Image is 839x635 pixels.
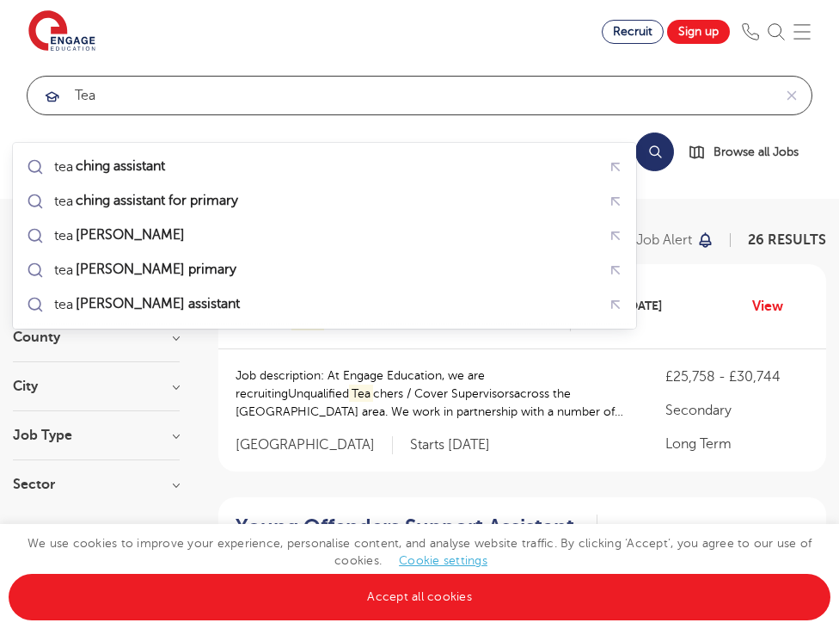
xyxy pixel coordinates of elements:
button: Fill query with "teaching assistant" [603,153,629,180]
button: Search [635,133,674,171]
div: tea [54,296,242,313]
a: Recruit [602,20,664,44]
p: Starts [DATE] [410,436,490,454]
p: Secondary [665,400,809,421]
span: 26 RESULTS [748,232,826,248]
input: Submit [28,77,772,114]
p: £25,758 - £30,744 [665,367,809,387]
img: Engage Education [28,10,95,53]
mark: ching assistant [73,156,168,176]
h3: Sector [13,478,180,491]
span: Browse all Jobs [713,142,799,162]
mark: Tea [291,306,324,330]
div: tea [54,193,241,210]
button: Clear [772,77,811,114]
button: Fill query with "teacher" [603,222,629,249]
span: [GEOGRAPHIC_DATA] [236,436,393,454]
button: Save job alert [603,233,714,247]
mark: [PERSON_NAME] [73,225,187,245]
img: Search [768,23,785,40]
ul: Submit [20,150,629,322]
h2: Young Offenders Support Assistant for school based in BD8 (KS3 and KS4) [236,515,584,589]
div: tea [54,158,168,176]
a: View [752,295,796,317]
a: Browse all Jobs [688,142,812,162]
h3: Job Type [13,428,180,442]
a: Accept all cookies [9,574,830,620]
span: Recruit [613,25,652,38]
button: Fill query with "teaching assistant for primary" [603,188,629,214]
h3: City [13,379,180,393]
div: tea [54,262,239,279]
p: Job description: At Engage Education, we are recruitingUnqualified chers / Cover Supervisorsacros... [236,367,631,421]
h3: County [13,330,180,344]
img: Mobile Menu [793,23,811,40]
mark: [PERSON_NAME] assistant [73,293,242,314]
p: Save job alert [603,233,692,247]
div: tea [54,227,187,244]
a: Young Offenders Support Assistant for school based in BD8 (KS3 and KS4) [236,515,597,589]
img: Phone [742,23,759,40]
button: Fill query with "teacher assistant" [603,291,629,317]
mark: [PERSON_NAME] primary [73,259,239,280]
mark: ching assistant for primary [73,190,241,211]
mark: Tea [349,385,373,403]
button: Fill query with "teacher primary" [603,256,629,283]
a: Cookie settings [399,554,487,567]
p: Long Term [665,434,809,454]
span: We use cookies to improve your experience, personalise content, and analyse website traffic. By c... [9,537,830,603]
div: Submit [27,76,812,115]
a: Sign up [667,20,730,44]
